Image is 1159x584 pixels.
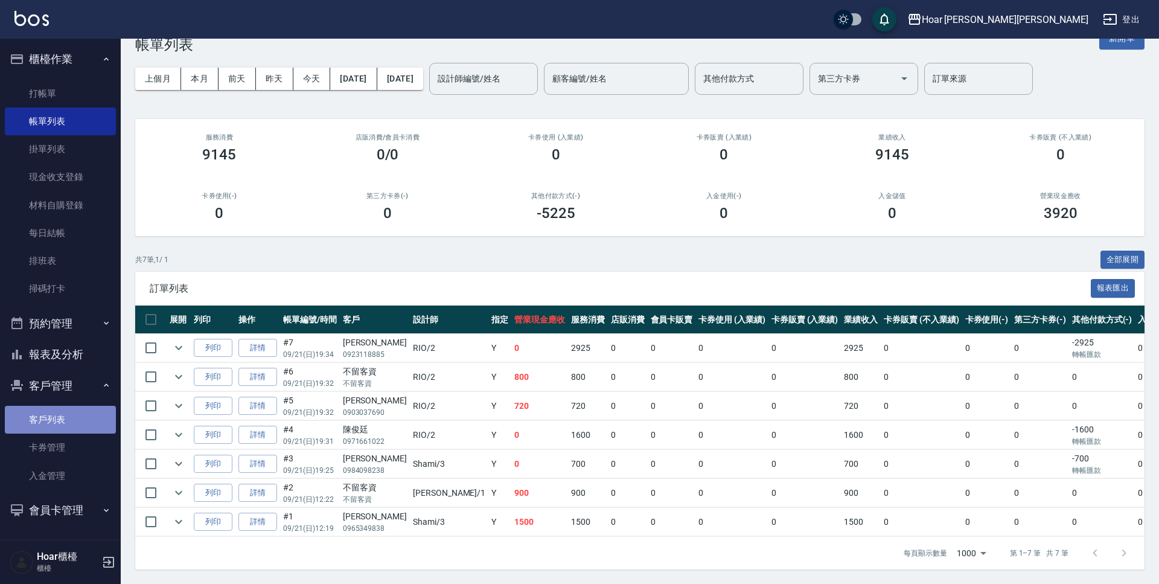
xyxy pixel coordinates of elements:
h3: 0 [383,205,392,222]
button: [DATE] [377,68,423,90]
h3: 帳單列表 [135,36,193,53]
button: 報表及分析 [5,339,116,370]
button: 全部展開 [1100,251,1145,269]
td: RIO /2 [410,334,488,362]
th: 帳單編號/時間 [280,306,340,334]
th: 卡券販賣 (入業績) [768,306,841,334]
button: expand row [170,513,188,531]
p: 09/21 (日) 12:19 [283,523,337,534]
td: 0 [881,479,962,507]
th: 展開 [167,306,191,334]
button: expand row [170,397,188,415]
p: 0984098238 [343,465,407,476]
td: 700 [841,450,881,478]
td: 0 [962,421,1012,449]
button: 列印 [194,368,232,387]
button: 櫃檯作業 [5,43,116,75]
a: 詳情 [238,484,277,502]
td: 0 [695,421,768,449]
p: 0971661022 [343,436,407,447]
td: 0 [881,421,962,449]
td: 0 [1011,479,1069,507]
h2: 營業現金應收 [991,192,1130,200]
p: 09/21 (日) 19:34 [283,349,337,360]
td: 0 [1069,392,1135,420]
a: 現金收支登錄 [5,163,116,191]
td: 800 [511,363,568,391]
button: 會員卡管理 [5,495,116,526]
td: 0 [608,421,648,449]
td: #2 [280,479,340,507]
p: 09/21 (日) 19:25 [283,465,337,476]
td: 0 [695,508,768,536]
p: 09/21 (日) 19:32 [283,378,337,389]
th: 操作 [235,306,280,334]
div: 不留客資 [343,365,407,378]
td: 0 [768,508,841,536]
td: 0 [695,450,768,478]
td: RIO /2 [410,392,488,420]
td: RIO /2 [410,421,488,449]
td: 0 [962,334,1012,362]
td: 1600 [568,421,608,449]
p: 第 1–7 筆 共 7 筆 [1010,548,1068,559]
td: 0 [648,334,696,362]
h2: 業績收入 [823,133,962,141]
button: Open [895,69,914,88]
td: 0 [1011,421,1069,449]
td: 900 [841,479,881,507]
td: 0 [648,508,696,536]
h5: Hoar櫃檯 [37,551,98,563]
td: 0 [648,479,696,507]
p: 每頁顯示數量 [904,548,947,559]
td: 0 [1011,334,1069,362]
h2: 店販消費 /會員卡消費 [318,133,458,141]
a: 詳情 [238,513,277,531]
td: #5 [280,392,340,420]
a: 材料自購登錄 [5,191,116,219]
button: expand row [170,339,188,357]
button: 預約管理 [5,308,116,339]
td: 1500 [511,508,568,536]
td: 0 [695,392,768,420]
td: 0 [768,450,841,478]
p: 09/21 (日) 19:32 [283,407,337,418]
td: Y [488,392,511,420]
th: 客戶 [340,306,410,334]
td: #7 [280,334,340,362]
td: 800 [568,363,608,391]
td: 0 [1069,479,1135,507]
td: Y [488,450,511,478]
a: 報表匯出 [1091,282,1135,294]
td: 800 [841,363,881,391]
p: 0903037690 [343,407,407,418]
td: Y [488,334,511,362]
td: 0 [695,479,768,507]
button: 本月 [181,68,219,90]
div: Hoar [PERSON_NAME][PERSON_NAME] [922,12,1088,27]
td: 0 [962,363,1012,391]
a: 入金管理 [5,462,116,490]
th: 其他付款方式(-) [1069,306,1135,334]
td: 900 [568,479,608,507]
div: [PERSON_NAME] [343,394,407,407]
div: [PERSON_NAME] [343,336,407,349]
th: 列印 [191,306,235,334]
h2: 卡券使用(-) [150,192,289,200]
button: 今天 [293,68,331,90]
td: #6 [280,363,340,391]
a: 每日結帳 [5,219,116,247]
button: 昨天 [256,68,293,90]
a: 詳情 [238,426,277,444]
button: 客戶管理 [5,370,116,402]
td: 0 [1069,508,1135,536]
button: expand row [170,426,188,444]
a: 掃碼打卡 [5,275,116,303]
h3: -5225 [537,205,575,222]
td: 0 [881,508,962,536]
button: [DATE] [330,68,377,90]
td: 0 [881,334,962,362]
td: 0 [608,392,648,420]
a: 卡券管理 [5,434,116,461]
a: 詳情 [238,397,277,416]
